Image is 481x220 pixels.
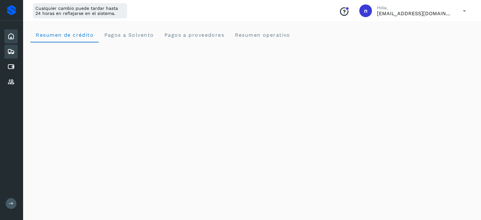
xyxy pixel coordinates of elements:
p: Hola, [377,5,453,10]
p: niagara+prod@solvento.mx [377,10,453,16]
div: Inicio [4,29,18,43]
span: Resumen de crédito [35,32,94,38]
div: Cuentas por pagar [4,60,18,74]
div: Cualquier cambio puede tardar hasta 24 horas en reflejarse en el sistema. [33,3,127,18]
div: Proveedores [4,75,18,89]
span: Pagos a proveedores [164,32,224,38]
span: Pagos a Solvento [104,32,154,38]
span: Resumen operativo [234,32,290,38]
div: Embarques [4,45,18,59]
